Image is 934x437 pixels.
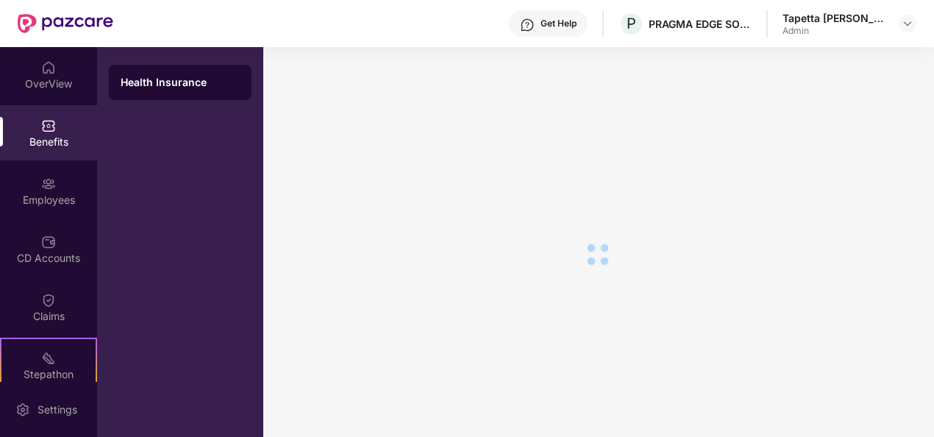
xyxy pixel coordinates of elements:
[520,18,535,32] img: svg+xml;base64,PHN2ZyBpZD0iSGVscC0zMngzMiIgeG1sbnM9Imh0dHA6Ly93d3cudzMub3JnLzIwMDAvc3ZnIiB3aWR0aD...
[902,18,913,29] img: svg+xml;base64,PHN2ZyBpZD0iRHJvcGRvd24tMzJ4MzIiIHhtbG5zPSJodHRwOi8vd3d3LnczLm9yZy8yMDAwL3N2ZyIgd2...
[33,402,82,417] div: Settings
[41,293,56,308] img: svg+xml;base64,PHN2ZyBpZD0iQ2xhaW0iIHhtbG5zPSJodHRwOi8vd3d3LnczLm9yZy8yMDAwL3N2ZyIgd2lkdGg9IjIwIi...
[41,235,56,249] img: svg+xml;base64,PHN2ZyBpZD0iQ0RfQWNjb3VudHMiIGRhdGEtbmFtZT0iQ0QgQWNjb3VudHMiIHhtbG5zPSJodHRwOi8vd3...
[41,60,56,75] img: svg+xml;base64,PHN2ZyBpZD0iSG9tZSIgeG1sbnM9Imh0dHA6Ly93d3cudzMub3JnLzIwMDAvc3ZnIiB3aWR0aD0iMjAiIG...
[649,17,752,31] div: PRAGMA EDGE SOFTWARE SERVICES PRIVATE LIMITED
[18,14,113,33] img: New Pazcare Logo
[41,118,56,133] img: svg+xml;base64,PHN2ZyBpZD0iQmVuZWZpdHMiIHhtbG5zPSJodHRwOi8vd3d3LnczLm9yZy8yMDAwL3N2ZyIgd2lkdGg9Ij...
[627,15,636,32] span: P
[541,18,577,29] div: Get Help
[41,351,56,366] img: svg+xml;base64,PHN2ZyB4bWxucz0iaHR0cDovL3d3dy53My5vcmcvMjAwMC9zdmciIHdpZHRoPSIyMSIgaGVpZ2h0PSIyMC...
[783,11,885,25] div: Tapetta [PERSON_NAME] [PERSON_NAME]
[1,367,96,382] div: Stepathon
[15,402,30,417] img: svg+xml;base64,PHN2ZyBpZD0iU2V0dGluZy0yMHgyMCIgeG1sbnM9Imh0dHA6Ly93d3cudzMub3JnLzIwMDAvc3ZnIiB3aW...
[41,177,56,191] img: svg+xml;base64,PHN2ZyBpZD0iRW1wbG95ZWVzIiB4bWxucz0iaHR0cDovL3d3dy53My5vcmcvMjAwMC9zdmciIHdpZHRoPS...
[783,25,885,37] div: Admin
[121,75,240,90] div: Health Insurance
